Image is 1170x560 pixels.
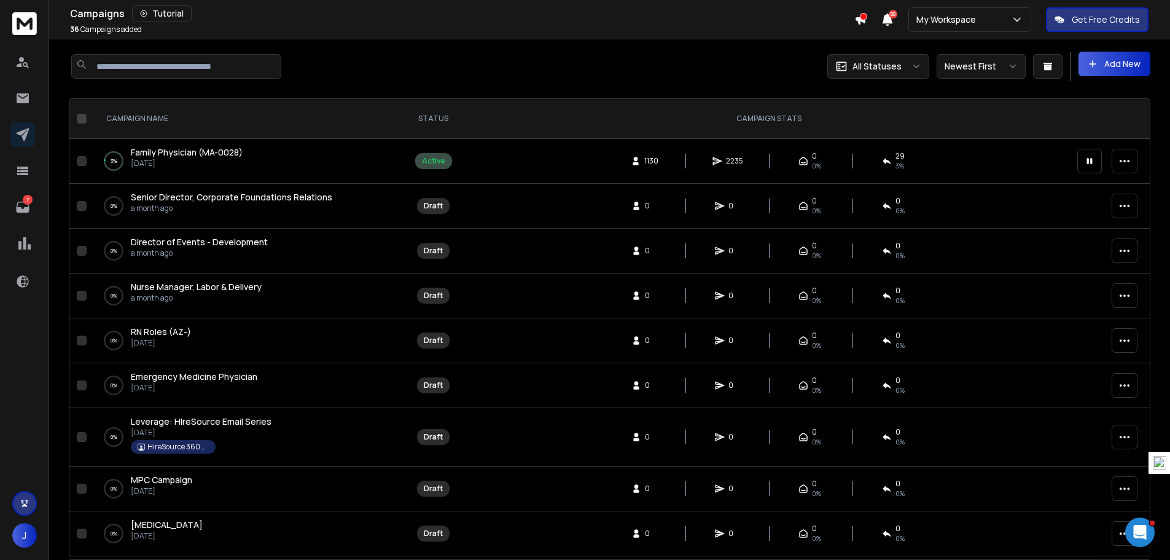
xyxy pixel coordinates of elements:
span: 0 [812,196,817,206]
p: [DATE] [131,531,203,541]
span: 0 [728,432,741,442]
button: Get Free Credits [1046,7,1149,32]
div: Draft [424,381,443,390]
td: 0%Leverage: HIreSource Email Series[DATE]HireSource 360 BD [92,408,399,467]
span: 0 [812,376,817,385]
span: 0 [895,376,900,385]
span: 2235 [726,156,743,166]
span: 0 [645,201,657,211]
p: 0 % [111,290,117,302]
a: Nurse Manager, Labor & Delivery [131,281,262,293]
p: 0 % [111,527,117,540]
p: a month ago [131,293,262,303]
span: 0% [812,251,821,261]
span: 0 [812,286,817,296]
span: 0 [812,524,817,534]
span: 0% [812,489,821,499]
span: 0% [812,437,821,447]
span: 0% [895,534,905,543]
td: 0%[MEDICAL_DATA][DATE] [92,511,399,556]
span: 0 [812,151,817,161]
p: 0 % [111,200,117,212]
span: 1130 [644,156,658,166]
span: 0 [895,196,900,206]
span: 0% [895,489,905,499]
span: 0 [728,291,741,301]
a: RN Roles (AZ-) [131,326,191,338]
p: [DATE] [131,486,192,496]
span: 0 [812,241,817,251]
td: 0%Nurse Manager, Labor & Deliverya month ago [92,274,399,318]
span: 0 [895,479,900,489]
a: Leverage: HIreSource Email Series [131,416,271,428]
span: 0% [812,385,821,395]
span: 0 [645,529,657,538]
a: MPC Campaign [131,474,192,486]
span: 0% [895,437,905,447]
span: 0 [728,201,741,211]
p: [DATE] [131,159,243,168]
span: 3 % [895,161,904,171]
span: 0 [895,427,900,437]
span: 29 [895,151,905,161]
span: Senior Director, Corporate Foundations Relations [131,191,332,203]
span: 0% [812,296,821,306]
span: Director of Events - Development [131,236,268,248]
span: 0% [895,385,905,395]
td: 0%Director of Events - Developmenta month ago [92,229,399,274]
p: 3 % [111,155,117,167]
span: 0 [645,381,657,390]
p: 0 % [111,379,117,392]
div: Draft [424,484,443,494]
span: 0% [812,206,821,216]
button: J [12,523,37,548]
td: 0%Emergency Medicine Physician[DATE] [92,363,399,408]
span: 0% [812,161,821,171]
div: Draft [424,291,443,301]
th: CAMPAIGN NAME [92,99,399,139]
span: [MEDICAL_DATA] [131,519,203,530]
div: Active [422,156,445,166]
span: 0% [895,251,905,261]
a: 7 [10,195,35,219]
span: 0% [812,341,821,350]
span: 0 [728,246,741,256]
button: Newest First [937,54,1026,79]
div: Draft [424,529,443,538]
p: HireSource 360 BD [147,442,209,452]
td: 0%MPC Campaign[DATE] [92,467,399,511]
p: 0 % [111,431,117,443]
td: 0%RN Roles (AZ-)[DATE] [92,318,399,363]
p: 7 [23,195,33,205]
p: 0 % [111,334,117,347]
a: Family Physician (MA-0028) [131,146,243,159]
span: 0 [728,381,741,390]
span: 0 [728,336,741,345]
span: MPC Campaign [131,474,192,486]
span: Emergency Medicine Physician [131,371,257,382]
th: STATUS [399,99,468,139]
span: 0 [812,427,817,437]
span: 0 [895,331,900,341]
p: a month ago [131,248,268,258]
span: Nurse Manager, Labor & Delivery [131,281,262,293]
span: 0 [645,246,657,256]
div: Draft [424,336,443,345]
th: CAMPAIGN STATS [468,99,1070,139]
td: 0%Senior Director, Corporate Foundations Relationsa month ago [92,184,399,229]
span: 0 [728,529,741,538]
p: [DATE] [131,338,191,348]
span: 0% [895,206,905,216]
p: 0 % [111,483,117,495]
span: 0 [645,432,657,442]
p: a month ago [131,203,332,213]
span: 0 [812,479,817,489]
button: Add New [1078,52,1150,76]
span: 36 [70,24,79,34]
span: 0 [645,484,657,494]
div: Campaigns [70,5,854,22]
button: Tutorial [132,5,192,22]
